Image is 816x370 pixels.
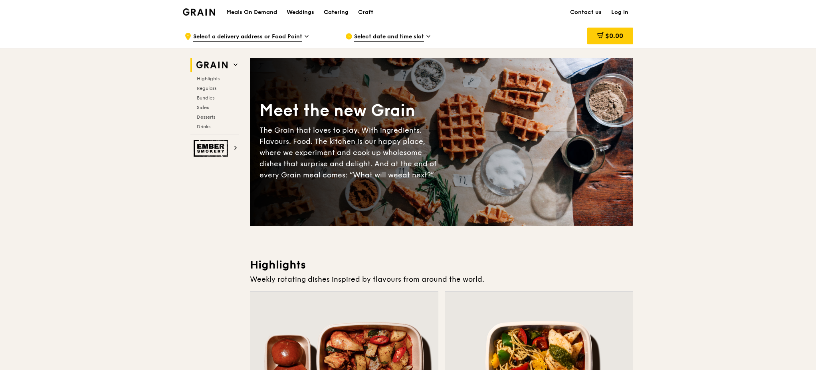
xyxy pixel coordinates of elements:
div: Weddings [287,0,314,24]
div: Weekly rotating dishes inspired by flavours from around the world. [250,274,633,285]
span: Bundles [197,95,214,101]
div: Craft [358,0,373,24]
img: Grain [183,8,215,16]
span: Select a delivery address or Food Point [193,33,302,42]
h3: Highlights [250,258,633,272]
span: eat next?” [398,171,434,179]
img: Grain web logo [194,58,230,72]
div: Catering [324,0,349,24]
span: Desserts [197,114,215,120]
a: Craft [353,0,378,24]
span: Sides [197,105,209,110]
span: Select date and time slot [354,33,424,42]
span: Highlights [197,76,220,82]
div: The Grain that loves to play. With ingredients. Flavours. Food. The kitchen is our happy place, w... [259,125,442,181]
div: Meet the new Grain [259,100,442,121]
a: Weddings [282,0,319,24]
span: $0.00 [605,32,623,40]
img: Ember Smokery web logo [194,140,230,157]
a: Log in [606,0,633,24]
h1: Meals On Demand [226,8,277,16]
span: Drinks [197,124,210,129]
span: Regulars [197,86,216,91]
a: Contact us [565,0,606,24]
a: Catering [319,0,353,24]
